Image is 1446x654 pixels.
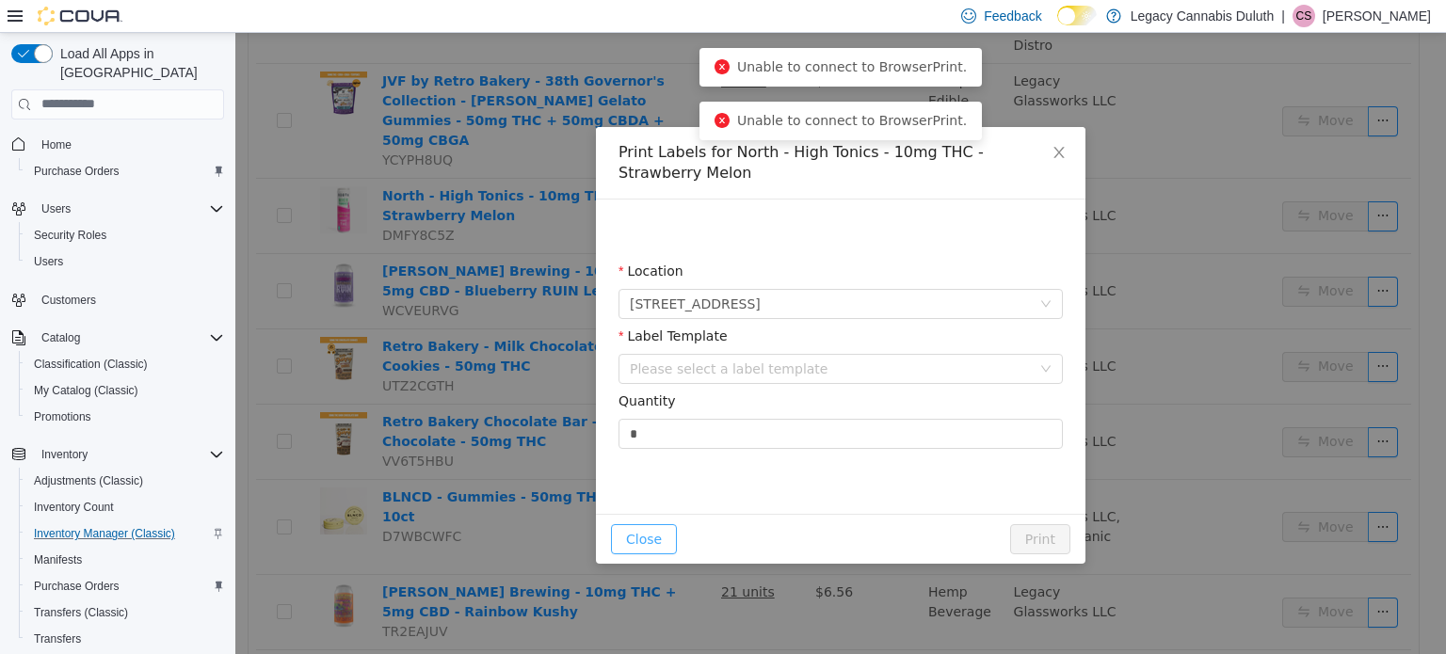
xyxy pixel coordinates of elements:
span: Security Roles [26,224,224,247]
span: My Catalog (Classic) [26,379,224,402]
button: Close [376,491,442,521]
span: Inventory Manager (Classic) [26,522,224,545]
label: Quantity [383,360,441,375]
button: Catalog [4,325,232,351]
span: Classification (Classic) [34,357,148,372]
span: Transfers (Classic) [26,601,224,624]
span: Load All Apps in [GEOGRAPHIC_DATA] [53,44,224,82]
div: Please select a label template [394,327,795,345]
button: Promotions [19,404,232,430]
span: Security Roles [34,228,106,243]
button: Transfers [19,626,232,652]
span: Home [41,137,72,152]
span: Dark Mode [1057,25,1058,26]
span: Transfers [34,631,81,646]
label: Location [383,231,448,246]
button: Close [797,94,850,147]
input: Dark Mode [1057,6,1097,25]
a: Classification (Classic) [26,353,155,375]
label: Label Template [383,295,492,311]
a: Customers [34,289,104,311]
span: Unable to connect to BrowserPrint. [502,26,731,41]
span: CS [1296,5,1312,27]
span: Inventory Count [26,496,224,518]
button: Security Roles [19,222,232,248]
button: Inventory [4,441,232,468]
span: Classification (Classic) [26,353,224,375]
button: My Catalog (Classic) [19,377,232,404]
span: Users [34,198,224,220]
button: Catalog [34,327,88,349]
button: Home [4,131,232,158]
button: Print [775,491,835,521]
a: Manifests [26,549,89,571]
span: Transfers [26,628,224,650]
a: My Catalog (Classic) [26,379,146,402]
div: Calvin Stuart [1293,5,1315,27]
span: Customers [34,288,224,311]
span: Catalog [34,327,224,349]
span: Purchase Orders [34,579,120,594]
button: Manifests [19,547,232,573]
span: Customers [41,293,96,308]
span: Users [41,201,71,216]
a: Transfers (Classic) [26,601,136,624]
a: Transfers [26,628,88,650]
button: Transfers (Classic) [19,599,232,626]
span: Inventory Count [34,500,114,515]
i: icon: close-circle [479,26,494,41]
span: Transfers (Classic) [34,605,128,620]
span: Promotions [26,406,224,428]
span: Feedback [984,7,1041,25]
span: Adjustments (Classic) [26,470,224,492]
span: 1906 W Superior St. [394,257,525,285]
span: Promotions [34,409,91,424]
button: Users [34,198,78,220]
a: Promotions [26,406,99,428]
a: Adjustments (Classic) [26,470,151,492]
span: Purchase Orders [26,575,224,598]
a: Inventory Count [26,496,121,518]
button: Customers [4,286,232,313]
span: Users [26,250,224,273]
button: Inventory [34,443,95,466]
span: Home [34,133,224,156]
button: Purchase Orders [19,158,232,184]
span: Inventory [34,443,224,466]
span: Inventory Manager (Classic) [34,526,175,541]
button: Users [4,196,232,222]
span: Purchase Orders [34,164,120,179]
a: Home [34,134,79,156]
button: Inventory Count [19,494,232,520]
a: Purchase Orders [26,160,127,183]
span: Manifests [26,549,224,571]
a: Security Roles [26,224,114,247]
i: icon: up [814,391,821,398]
a: Inventory Manager (Classic) [26,522,183,545]
span: Increase Value [807,387,827,401]
i: icon: down [805,265,816,279]
i: icon: close [816,112,831,127]
span: Adjustments (Classic) [34,473,143,488]
img: Cova [38,7,122,25]
span: Decrease Value [807,401,827,415]
input: Quantity [384,387,827,415]
span: My Catalog (Classic) [34,383,138,398]
span: Unable to connect to BrowserPrint. [502,80,731,95]
span: Users [34,254,63,269]
p: [PERSON_NAME] [1323,5,1431,27]
a: Users [26,250,71,273]
span: Purchase Orders [26,160,224,183]
i: icon: close-circle [479,80,494,95]
button: Inventory Manager (Classic) [19,520,232,547]
span: Manifests [34,552,82,567]
button: Users [19,248,232,275]
span: Catalog [41,330,80,345]
span: Inventory [41,447,88,462]
button: Classification (Classic) [19,351,232,377]
p: Legacy Cannabis Duluth [1131,5,1275,27]
a: Purchase Orders [26,575,127,598]
div: Print Labels for North - High Tonics - 10mg THC - Strawberry Melon [383,109,827,151]
p: | [1281,5,1285,27]
i: icon: down [805,330,816,343]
